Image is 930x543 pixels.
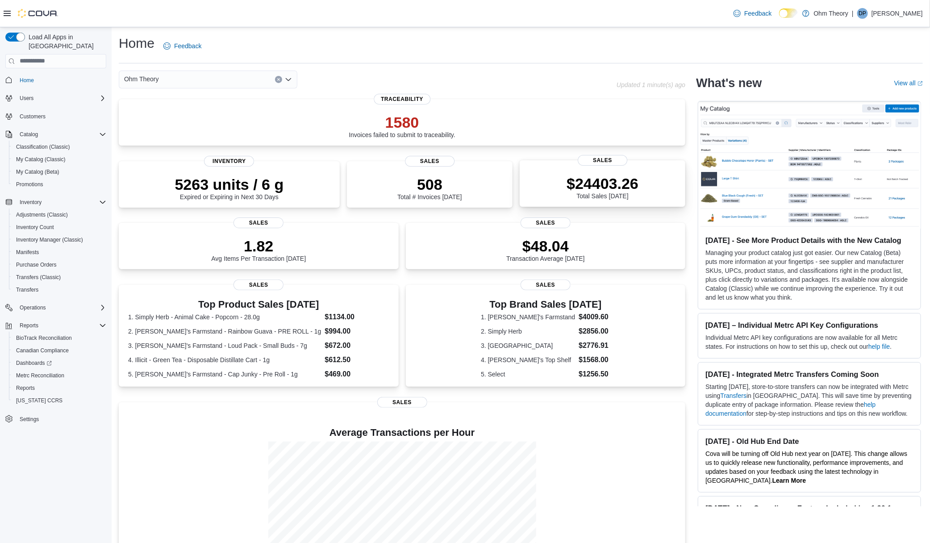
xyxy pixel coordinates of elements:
span: Sales [377,397,427,408]
span: Catalog [16,129,106,140]
button: Adjustments (Classic) [9,209,110,221]
a: Classification (Classic) [13,142,74,152]
span: Classification (Classic) [13,142,106,152]
a: My Catalog (Classic) [13,154,69,165]
h3: Top Brand Sales [DATE] [481,299,610,310]
span: Adjustments (Classic) [13,209,106,220]
button: Reports [2,319,110,332]
button: Customers [2,110,110,123]
span: My Catalog (Classic) [13,154,106,165]
button: Inventory Count [9,221,110,234]
a: Inventory Count [13,222,58,233]
button: Users [16,93,37,104]
span: Settings [20,416,39,423]
button: Settings [2,412,110,425]
span: Sales [405,156,455,167]
a: Customers [16,111,49,122]
span: Home [20,77,34,84]
span: Customers [20,113,46,120]
span: My Catalog (Beta) [16,168,59,175]
button: Manifests [9,246,110,259]
button: Clear input [275,76,282,83]
span: Users [20,95,33,102]
dd: $2776.91 [579,340,610,351]
span: Inventory Manager (Classic) [16,236,83,243]
p: | [852,8,854,19]
h4: Average Transactions per Hour [126,427,678,438]
span: Operations [20,304,46,311]
a: Settings [16,414,42,425]
button: Catalog [16,129,42,140]
div: Transaction Average [DATE] [506,237,585,262]
span: Feedback [744,9,772,18]
input: Dark Mode [779,8,798,18]
span: My Catalog (Beta) [13,167,106,177]
dt: 5. [PERSON_NAME]'s Farmstand - Cap Junky - Pre Roll - 1g [128,370,321,379]
dt: 3. [PERSON_NAME]'s Farmstand - Loud Pack - Small Buds - 7g [128,341,321,350]
div: Digan Patel [857,8,868,19]
p: Updated 1 minute(s) ago [617,81,685,88]
span: Traceability [374,94,430,104]
a: BioTrack Reconciliation [13,333,75,343]
dt: 2. Simply Herb [481,327,575,336]
button: Classification (Classic) [9,141,110,153]
span: Transfers [16,286,38,293]
a: View allExternal link [894,79,923,87]
a: Metrc Reconciliation [13,370,68,381]
span: Reports [13,383,106,393]
div: Expired or Expiring in Next 30 Days [175,175,284,200]
span: Sales [521,280,571,290]
a: Manifests [13,247,42,258]
button: Transfers [9,284,110,296]
span: Home [16,75,106,86]
span: [US_STATE] CCRS [16,397,63,404]
button: My Catalog (Classic) [9,153,110,166]
a: Dashboards [9,357,110,369]
p: Ohm Theory [814,8,849,19]
span: Sales [234,217,284,228]
a: My Catalog (Beta) [13,167,63,177]
h3: [DATE] - Old Hub End Date [705,437,913,446]
a: Feedback [730,4,775,22]
a: Transfers (Classic) [13,272,64,283]
dt: 1. Simply Herb - Animal Cake - Popcorn - 28.0g [128,313,321,322]
span: Sales [578,155,627,166]
span: Reports [20,322,38,329]
a: help documentation [705,401,876,417]
strong: Learn More [772,477,806,484]
span: Transfers (Classic) [16,274,61,281]
button: Promotions [9,178,110,191]
dd: $1134.00 [325,312,389,322]
button: Home [2,74,110,87]
a: help file [868,343,890,350]
div: Total # Invoices [DATE] [397,175,462,200]
h1: Home [119,34,154,52]
span: Inventory [20,199,42,206]
dd: $1568.00 [579,355,610,365]
nav: Complex example [5,70,106,449]
span: Settings [16,413,106,424]
span: Feedback [174,42,201,50]
span: Canadian Compliance [16,347,69,354]
h3: Top Product Sales [DATE] [128,299,389,310]
dd: $2856.00 [579,326,610,337]
p: Starting [DATE], store-to-store transfers can now be integrated with Metrc using in [GEOGRAPHIC_D... [705,382,913,418]
span: Manifests [16,249,39,256]
h3: [DATE] - New Compliance Feature Included in v1.30.1 [705,504,913,513]
div: Avg Items Per Transaction [DATE] [211,237,306,262]
span: Canadian Compliance [13,345,106,356]
p: $24403.26 [567,175,638,192]
span: Washington CCRS [13,395,106,406]
dt: 4. [PERSON_NAME]'s Top Shelf [481,355,575,364]
p: 1580 [349,113,455,131]
span: Reports [16,384,35,392]
span: DP [859,8,867,19]
span: Sales [521,217,571,228]
span: Inventory [16,197,106,208]
p: Individual Metrc API key configurations are now available for all Metrc states. For instructions ... [705,333,913,351]
dd: $994.00 [325,326,389,337]
a: Purchase Orders [13,259,60,270]
button: Users [2,92,110,104]
a: Canadian Compliance [13,345,72,356]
